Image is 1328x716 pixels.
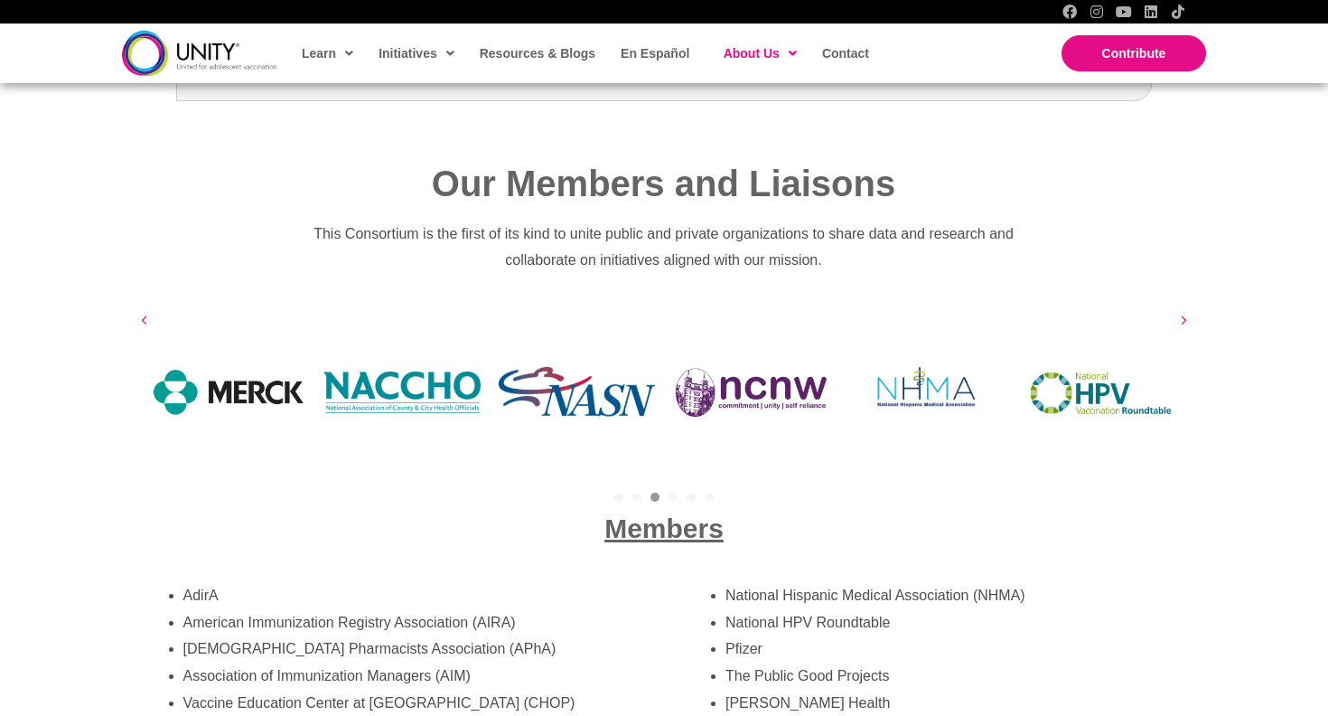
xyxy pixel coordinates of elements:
[604,513,724,543] span: Members
[1102,46,1166,61] span: Contribute
[1061,35,1206,71] a: Contribute
[1144,5,1158,19] a: LinkedIn
[673,365,830,419] img: National Council of Negro Women
[1014,310,1189,475] div: Slide 18 of 34
[1062,5,1077,19] a: Facebook
[614,493,623,502] a: 1
[725,636,1189,663] li: Pfizer
[183,636,647,663] li: [DEMOGRAPHIC_DATA] Pharmacists Association (APhA)
[621,46,689,61] span: En Español
[813,33,876,74] a: Contact
[122,31,277,75] img: unity-logo-dark
[612,33,697,74] a: En Español
[314,310,490,475] div: Slide 14 of 34
[323,372,481,414] img: National Association of County & City Health Officials
[839,310,1015,475] div: Slide 17 of 34
[725,582,1189,609] li: National Hispanic Medical Association (NHMA)
[669,493,678,502] a: 4
[183,663,647,690] li: Association of Immunization Managers (AIM)
[725,663,1189,690] li: The Public Good Projects
[632,493,641,502] a: 2
[687,493,696,502] a: 5
[664,310,839,475] div: Slide 16 of 34
[715,33,804,74] a: About Us
[725,609,1189,636] li: National HPV Roundtable
[724,40,797,67] span: About Us
[305,221,1022,274] p: This Consortium is the first of its kind to unite public and private organizations to share data ...
[379,40,454,67] span: Initiatives
[302,40,353,67] span: Learn
[149,367,306,417] img: Merck
[848,354,1005,431] img: National Hispanic Medical Association
[140,310,315,475] div: Slide 13 of 34
[432,164,895,203] span: Our Members and Liaisons
[499,364,656,419] img: National Association of School Nurses
[1023,363,1180,421] img: National HPV Vaccination Roundtable
[822,46,869,61] span: Contact
[705,493,714,502] a: 6
[183,582,647,609] li: AdirA
[490,310,665,475] div: Slide 15 of 34
[183,609,647,636] li: American Immunization Registry Association (AIRA)
[480,46,595,61] span: Resources & Blogs
[1171,5,1185,19] a: TikTok
[1090,5,1104,19] a: Instagram
[650,493,659,502] a: 3
[471,33,603,74] a: Resources & Blogs
[1117,5,1131,19] a: YouTube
